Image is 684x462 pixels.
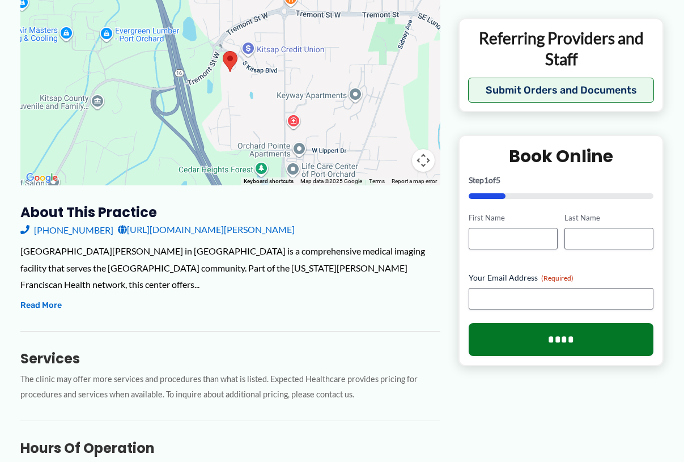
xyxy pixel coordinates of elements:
a: Report a map error [392,178,437,184]
span: (Required) [541,273,573,282]
button: Keyboard shortcuts [244,177,294,185]
a: [URL][DOMAIN_NAME][PERSON_NAME] [118,221,295,238]
a: Terms (opens in new tab) [369,178,385,184]
div: [GEOGRAPHIC_DATA][PERSON_NAME] in [GEOGRAPHIC_DATA] is a comprehensive medical imaging facility t... [20,243,440,293]
span: Map data ©2025 Google [300,178,362,184]
span: 1 [484,175,488,185]
h2: Book Online [469,145,654,167]
p: The clinic may offer more services and procedures than what is listed. Expected Healthcare provid... [20,372,440,402]
button: Submit Orders and Documents [468,78,655,103]
button: Read More [20,299,62,312]
h3: Services [20,350,440,367]
label: Your Email Address [469,272,654,283]
a: [PHONE_NUMBER] [20,221,113,238]
label: First Name [469,213,558,223]
span: 5 [496,175,500,185]
h3: About this practice [20,204,440,221]
button: Map camera controls [412,149,435,172]
p: Referring Providers and Staff [468,28,655,69]
a: Open this area in Google Maps (opens a new window) [23,171,61,185]
p: Step of [469,176,654,184]
label: Last Name [564,213,653,223]
h3: Hours of Operation [20,439,440,457]
img: Google [23,171,61,185]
